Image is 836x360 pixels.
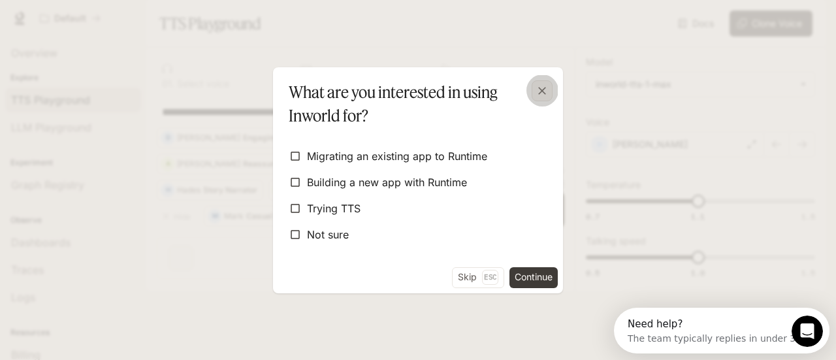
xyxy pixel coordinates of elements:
[482,270,498,284] p: Esc
[509,267,558,288] button: Continue
[14,22,187,35] div: The team typically replies in under 3h
[307,201,361,216] span: Trying TTS
[792,316,823,347] iframe: Intercom live chat
[614,308,829,353] iframe: Intercom live chat discovery launcher
[452,267,504,288] button: SkipEsc
[307,227,349,242] span: Not sure
[307,174,467,190] span: Building a new app with Runtime
[307,148,487,164] span: Migrating an existing app to Runtime
[5,5,226,41] div: Open Intercom Messenger
[289,80,542,127] p: What are you interested in using Inworld for?
[14,11,187,22] div: Need help?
